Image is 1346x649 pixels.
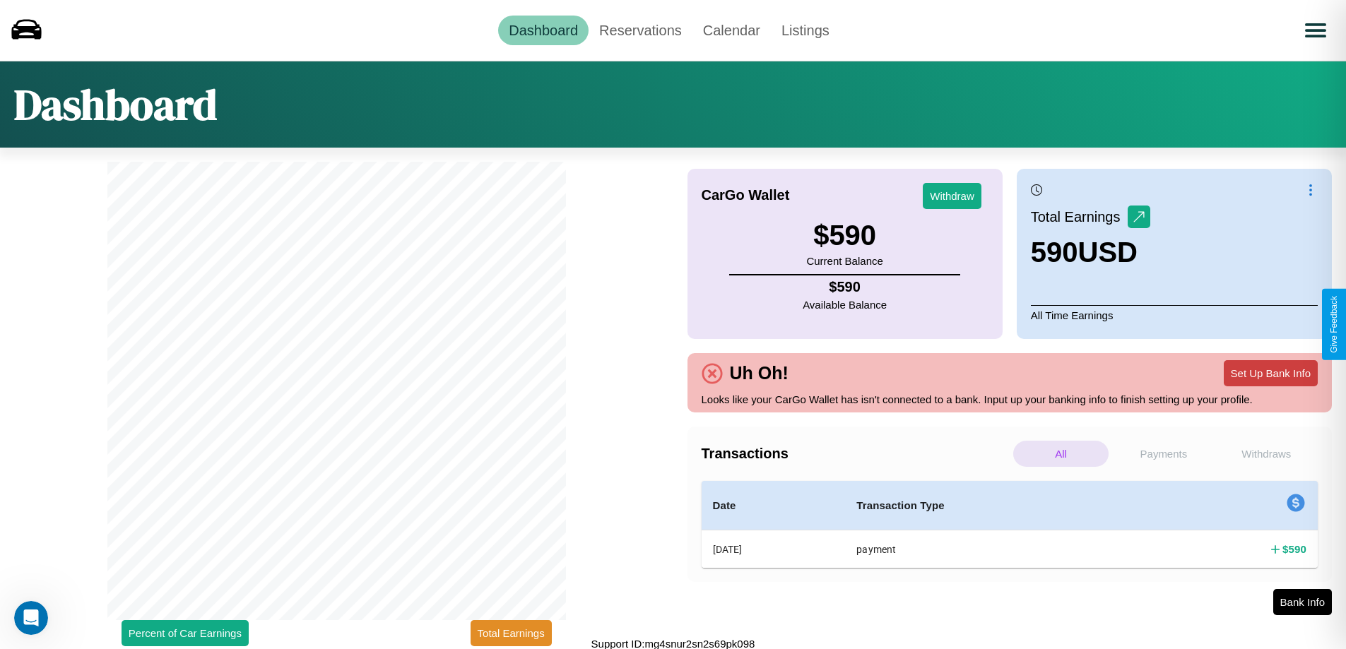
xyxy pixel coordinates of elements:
[692,16,771,45] a: Calendar
[1224,360,1318,386] button: Set Up Bank Info
[803,279,887,295] h4: $ 590
[1219,441,1314,467] p: Withdraws
[806,251,882,270] p: Current Balance
[702,187,790,203] h4: CarGo Wallet
[1031,237,1150,268] h3: 590 USD
[702,481,1318,568] table: simple table
[1031,305,1318,325] p: All Time Earnings
[1296,11,1335,50] button: Open menu
[1031,204,1128,230] p: Total Earnings
[14,601,48,635] iframe: Intercom live chat
[806,220,882,251] h3: $ 590
[713,497,834,514] h4: Date
[498,16,589,45] a: Dashboard
[856,497,1139,514] h4: Transaction Type
[1329,296,1339,353] div: Give Feedback
[923,183,981,209] button: Withdraw
[702,390,1318,409] p: Looks like your CarGo Wallet has isn't connected to a bank. Input up your banking info to finish ...
[723,363,796,383] h4: Uh Oh!
[845,530,1150,568] th: payment
[1282,542,1306,556] h4: $ 590
[702,530,846,568] th: [DATE]
[1273,589,1332,615] button: Bank Info
[803,295,887,314] p: Available Balance
[471,620,552,646] button: Total Earnings
[771,16,840,45] a: Listings
[122,620,249,646] button: Percent of Car Earnings
[14,76,217,133] h1: Dashboard
[1116,441,1211,467] p: Payments
[589,16,692,45] a: Reservations
[1013,441,1109,467] p: All
[702,446,1010,462] h4: Transactions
